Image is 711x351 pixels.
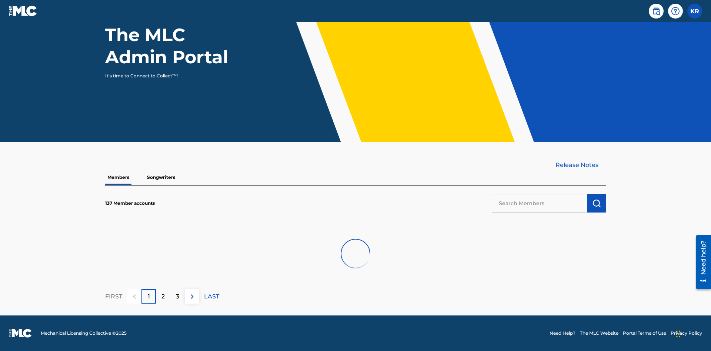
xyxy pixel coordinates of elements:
[687,4,702,19] div: User Menu
[176,292,179,301] p: 3
[668,4,683,19] div: Help
[105,200,155,207] p: 137 Member accounts
[335,233,376,274] img: preloader
[145,170,177,185] p: Songwriters
[555,161,606,170] a: Release Notes
[9,329,32,338] img: logo
[105,292,122,301] p: FIRST
[676,323,681,345] div: Drag
[204,292,219,301] p: LAST
[674,315,711,351] iframe: Chat Widget
[105,73,234,79] p: It's time to Connect to Collect™!
[671,330,702,337] a: Privacy Policy
[623,330,666,337] a: Portal Terms of Use
[652,7,661,16] img: search
[188,292,197,301] img: right
[105,170,131,185] p: Members
[9,6,37,16] img: MLC Logo
[690,232,711,293] iframe: Resource Center
[41,330,127,337] span: Mechanical Licensing Collective © 2025
[492,194,587,213] input: Search Members
[148,292,150,301] p: 1
[105,1,244,68] h1: Welcome to The MLC Admin Portal
[592,199,601,208] img: Search Works
[580,330,618,337] a: The MLC Website
[161,292,165,301] p: 2
[671,7,680,16] img: help
[649,4,664,19] a: Public Search
[550,330,575,337] a: Need Help?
